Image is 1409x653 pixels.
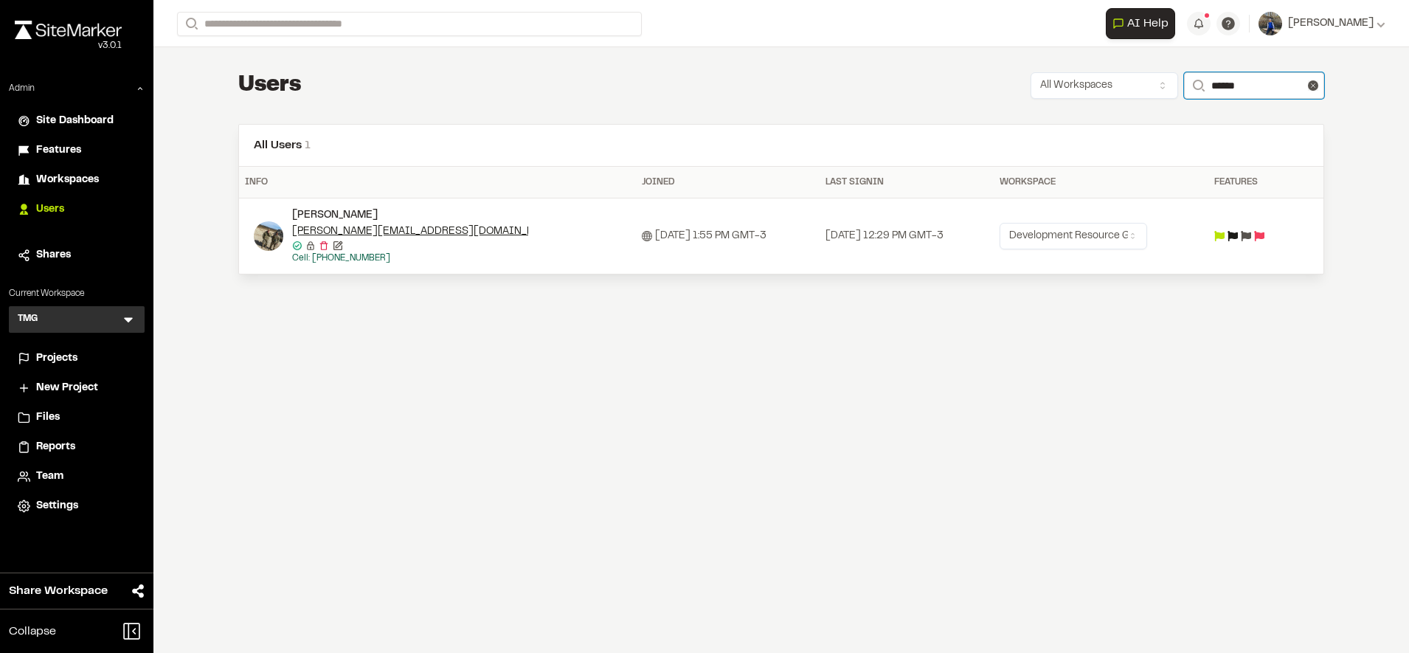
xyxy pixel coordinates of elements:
[254,137,1309,154] h2: All Users
[254,221,283,251] img: Dillon Hackett
[36,247,71,263] span: Shares
[9,623,56,640] span: Collapse
[292,224,561,240] a: [PERSON_NAME][EMAIL_ADDRESS][DOMAIN_NAME]
[1000,176,1202,189] div: Workspace
[18,410,136,426] a: Files
[18,498,136,514] a: Settings
[18,312,38,327] h3: TMG
[15,21,122,39] img: rebrand.png
[9,82,35,95] p: Admin
[825,176,989,189] div: Last Signin
[292,207,528,265] div: Dillon Hackett
[18,142,136,159] a: Features
[1288,15,1374,32] span: [PERSON_NAME]
[1106,8,1181,39] div: Open AI Assistant
[36,201,64,218] span: Users
[36,410,60,426] span: Files
[36,172,99,188] span: Workspaces
[177,12,204,36] button: Search
[18,172,136,188] a: Workspaces
[642,228,814,244] div: [DATE] 1:55 PM GMT-3
[18,439,136,455] a: Reports
[18,247,136,263] a: Shares
[825,228,989,244] div: [DATE] 12:29 PM GMT-3
[36,498,78,514] span: Settings
[292,207,528,224] div: [PERSON_NAME]
[36,439,75,455] span: Reports
[1106,8,1175,39] button: Open AI Assistant
[18,469,136,485] a: Team
[305,140,311,151] span: 1
[36,380,98,396] span: New Project
[36,113,114,129] span: Site Dashboard
[1127,15,1169,32] span: AI Help
[642,231,652,241] span: Signed up via Web
[15,39,122,52] div: Oh geez...please don't...
[245,176,630,189] div: Info
[1308,80,1318,91] button: Clear text
[36,142,81,159] span: Features
[292,255,390,262] a: Cell: [PHONE_NUMBER]
[18,113,136,129] a: Site Dashboard
[1259,12,1385,35] button: [PERSON_NAME]
[238,71,302,100] h1: Users
[36,350,77,367] span: Projects
[1184,72,1211,99] button: Search
[18,350,136,367] a: Projects
[9,582,108,600] span: Share Workspace
[36,469,63,485] span: Team
[18,380,136,396] a: New Project
[302,241,316,251] span: No reset password email sent
[18,201,136,218] a: Users
[1259,12,1282,35] img: User
[642,176,814,189] div: Joined
[9,287,145,300] p: Current Workspace
[1214,231,1289,241] div: Feature flags
[1214,176,1289,189] div: Features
